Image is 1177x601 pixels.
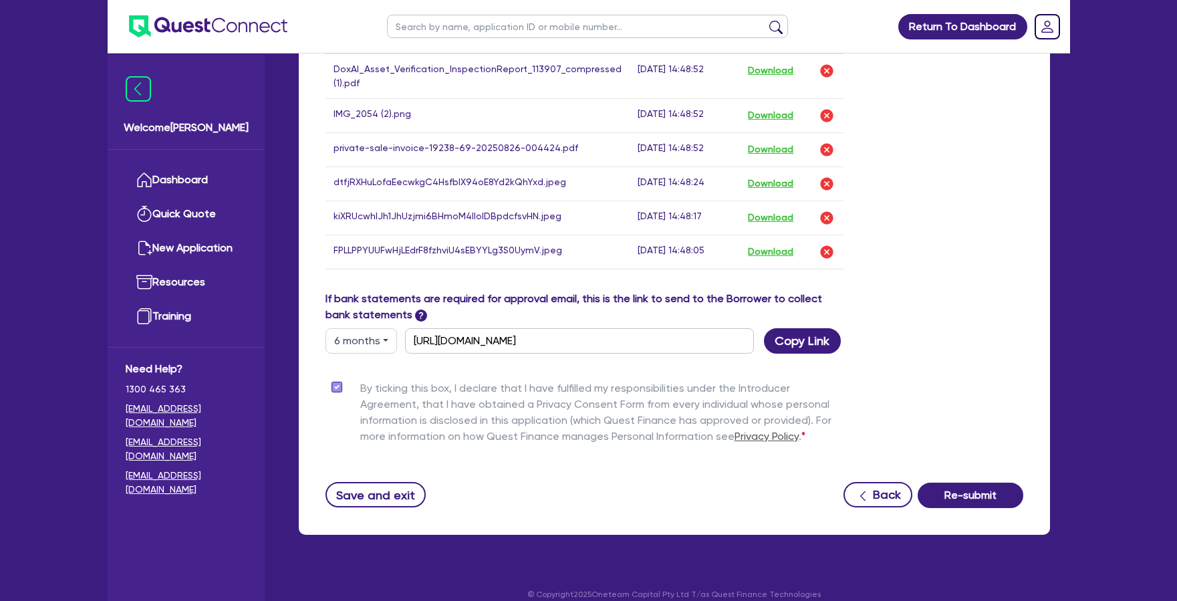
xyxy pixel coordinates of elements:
[630,98,740,132] td: [DATE] 14:48:52
[325,482,426,507] button: Save and exit
[325,166,630,201] td: dtfjRXHuLofaEecwkgC4HsfbIX94oE8Yd2kQhYxd.jpeg
[126,163,247,197] a: Dashboard
[819,176,835,192] img: delete-icon
[124,120,249,136] span: Welcome [PERSON_NAME]
[325,53,630,98] td: DoxAI_Asset_Verification_InspectionReport_113907_compressed (1).pdf
[747,175,794,193] button: Download
[735,430,799,443] a: Privacy Policy
[126,265,247,299] a: Resources
[819,244,835,260] img: delete-icon
[325,201,630,235] td: kiXRUcwhlJh1JhUzjmi6BHmoM4IIolDBpdcfsvHN.jpeg
[630,235,740,269] td: [DATE] 14:48:05
[630,166,740,201] td: [DATE] 14:48:24
[325,235,630,269] td: FPLLPPYUUFwHjLEdrF8fzhviU4sEBYYLg3S0UymV.jpeg
[630,53,740,98] td: [DATE] 14:48:52
[630,201,740,235] td: [DATE] 14:48:17
[360,380,844,450] label: By ticking this box, I declare that I have fulfilled my responsibilities under the Introducer Agr...
[415,310,427,322] span: ?
[747,62,794,80] button: Download
[1030,9,1065,44] a: Dropdown toggle
[918,483,1023,508] button: Re-submit
[819,108,835,124] img: delete-icon
[126,402,247,430] a: [EMAIL_ADDRESS][DOMAIN_NAME]
[747,141,794,158] button: Download
[387,15,788,38] input: Search by name, application ID or mobile number...
[126,197,247,231] a: Quick Quote
[126,435,247,463] a: [EMAIL_ADDRESS][DOMAIN_NAME]
[136,308,152,324] img: training
[126,231,247,265] a: New Application
[764,328,841,354] button: Copy Link
[819,142,835,158] img: delete-icon
[126,76,151,102] img: icon-menu-close
[747,209,794,227] button: Download
[747,107,794,124] button: Download
[126,361,247,377] span: Need Help?
[325,98,630,132] td: IMG_2054 (2).png
[136,206,152,222] img: quick-quote
[630,132,740,166] td: [DATE] 14:48:52
[289,588,1059,600] p: © Copyright 2025 Oneteam Capital Pty Ltd T/as Quest Finance Technologies
[325,132,630,166] td: private-sale-invoice-19238-69-20250826-004424.pdf
[126,469,247,497] a: [EMAIL_ADDRESS][DOMAIN_NAME]
[325,291,844,323] label: If bank statements are required for approval email, this is the link to send to the Borrower to c...
[126,299,247,334] a: Training
[819,63,835,79] img: delete-icon
[819,210,835,226] img: delete-icon
[129,15,287,37] img: quest-connect-logo-blue
[843,482,912,507] button: Back
[898,14,1027,39] a: Return To Dashboard
[136,274,152,290] img: resources
[747,243,794,261] button: Download
[325,328,397,354] button: Dropdown toggle
[126,382,247,396] span: 1300 465 363
[136,240,152,256] img: new-application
